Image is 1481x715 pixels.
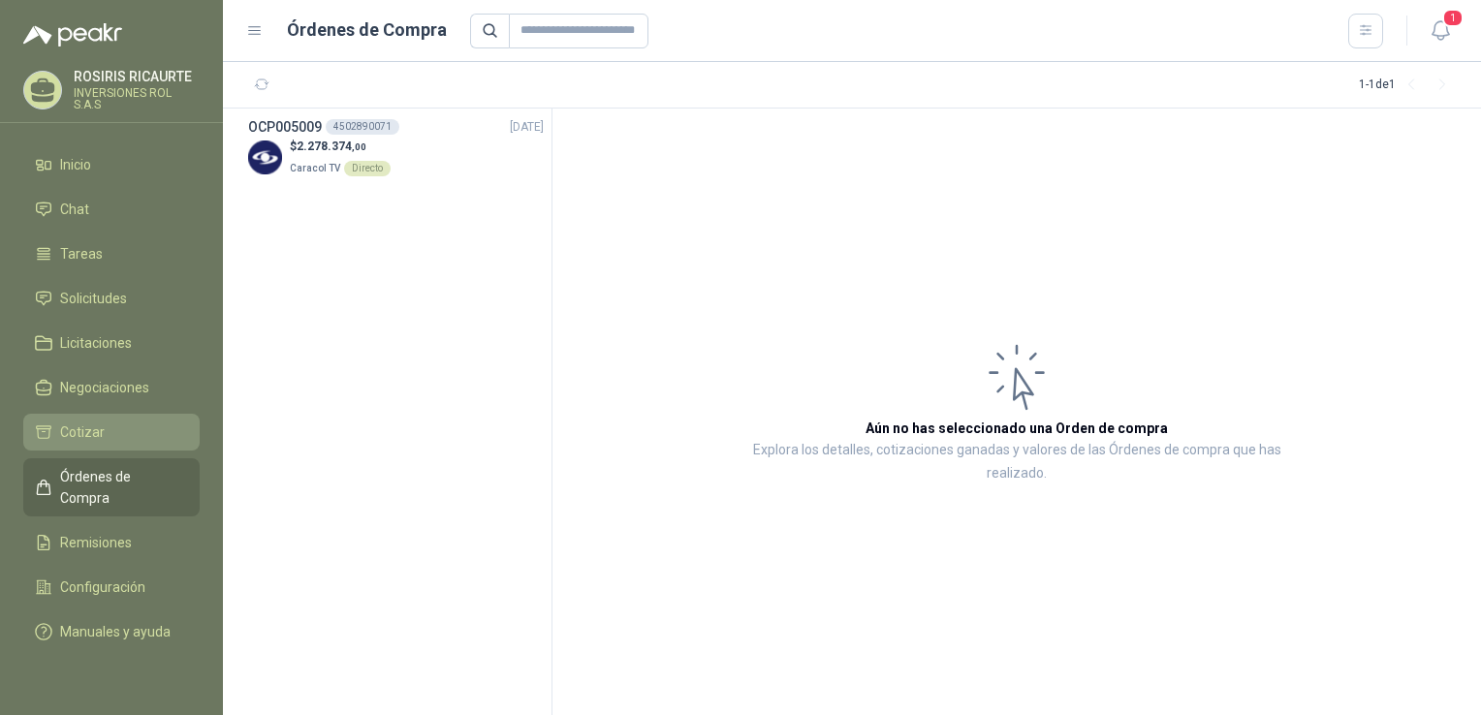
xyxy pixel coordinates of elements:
span: Inicio [60,154,91,175]
h1: Órdenes de Compra [287,16,447,44]
span: [DATE] [510,118,544,137]
a: Negociaciones [23,369,200,406]
span: Órdenes de Compra [60,466,181,509]
a: Configuración [23,569,200,606]
div: 4502890071 [326,119,399,135]
a: OCP0050094502890071[DATE] Company Logo$2.278.374,00Caracol TVDirecto [248,116,544,177]
h3: OCP005009 [248,116,322,138]
a: Tareas [23,235,200,272]
p: Explora los detalles, cotizaciones ganadas y valores de las Órdenes de compra que has realizado. [746,439,1287,485]
span: Solicitudes [60,288,127,309]
div: 1 - 1 de 1 [1359,70,1458,101]
span: Remisiones [60,532,132,553]
span: Cotizar [60,421,105,443]
p: INVERSIONES ROL S.A.S [74,87,200,110]
button: 1 [1423,14,1458,48]
span: Chat [60,199,89,220]
a: Inicio [23,146,200,183]
img: Logo peakr [23,23,122,47]
span: Negociaciones [60,377,149,398]
span: Tareas [60,243,103,264]
p: ROSIRIS RICAURTE [74,70,200,83]
span: Licitaciones [60,332,132,354]
a: Licitaciones [23,325,200,361]
a: Remisiones [23,524,200,561]
span: Configuración [60,576,145,598]
h3: Aún no has seleccionado una Orden de compra [866,418,1168,439]
span: 1 [1442,9,1464,27]
p: $ [290,138,391,156]
a: Manuales y ayuda [23,613,200,650]
a: Órdenes de Compra [23,458,200,516]
a: Cotizar [23,414,200,451]
span: ,00 [352,141,366,152]
span: Caracol TV [290,163,340,173]
a: Chat [23,191,200,228]
span: Manuales y ayuda [60,621,171,642]
div: Directo [344,161,391,176]
a: Solicitudes [23,280,200,317]
span: 2.278.374 [297,140,366,153]
img: Company Logo [248,140,282,174]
